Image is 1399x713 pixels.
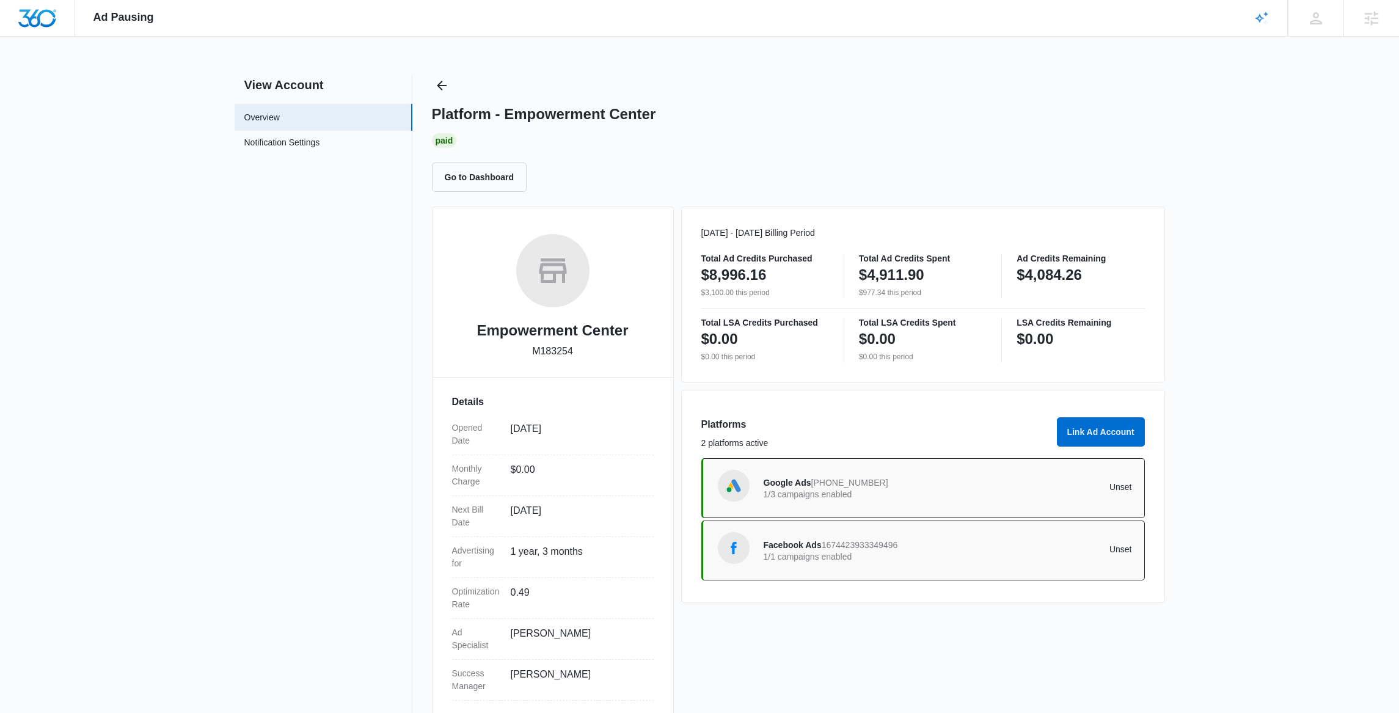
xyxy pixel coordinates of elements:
dt: Monthly Charge [452,463,501,488]
dt: Ad Specialist [452,626,501,652]
div: Advertising for1 year, 3 months [452,537,654,578]
h3: Platforms [701,417,1050,432]
p: $0.00 [859,329,896,349]
dd: $0.00 [511,463,644,488]
h2: View Account [235,76,412,94]
div: Success Manager[PERSON_NAME] [452,660,654,701]
p: $0.00 this period [859,351,987,362]
p: 1/3 campaigns enabled [764,490,948,499]
p: $4,911.90 [859,265,924,285]
p: $3,100.00 this period [701,287,829,298]
div: Next Bill Date[DATE] [452,496,654,537]
p: $8,996.16 [701,265,767,285]
dt: Optimization Rate [452,585,501,611]
a: Go to Dashboard [432,172,535,182]
p: 2 platforms active [701,437,1050,450]
p: LSA Credits Remaining [1017,318,1144,327]
button: Go to Dashboard [432,163,527,192]
p: Unset [948,483,1132,491]
span: [PHONE_NUMBER] [811,478,888,488]
dt: Success Manager [452,667,501,693]
div: Paid [432,133,457,148]
p: Ad Credits Remaining [1017,254,1144,263]
h3: Details [452,395,654,409]
dd: [DATE] [511,422,644,447]
dd: 1 year, 3 months [511,544,644,570]
p: Total LSA Credits Spent [859,318,987,327]
p: M183254 [532,344,573,359]
div: Monthly Charge$0.00 [452,455,654,496]
span: Ad Pausing [93,11,154,24]
p: $0.00 [1017,329,1053,349]
p: $0.00 this period [701,351,829,362]
dd: [PERSON_NAME] [511,626,644,652]
dd: 0.49 [511,585,644,611]
button: Back [432,76,451,95]
h1: Platform - Empowerment Center [432,105,656,123]
button: Link Ad Account [1057,417,1145,447]
a: Notification Settings [244,136,320,152]
dt: Advertising for [452,544,501,570]
dd: [PERSON_NAME] [511,667,644,693]
img: Google Ads [725,477,743,495]
h2: Empowerment Center [477,320,628,342]
span: 1674423933349496 [822,540,898,550]
dd: [DATE] [511,503,644,529]
p: Total Ad Credits Spent [859,254,987,263]
span: Facebook Ads [764,540,822,550]
dt: Next Bill Date [452,503,501,529]
p: Total LSA Credits Purchased [701,318,829,327]
p: Total Ad Credits Purchased [701,254,829,263]
span: Google Ads [764,478,811,488]
div: Optimization Rate0.49 [452,578,654,619]
div: Opened Date[DATE] [452,414,654,455]
p: $4,084.26 [1017,265,1082,285]
p: Unset [948,545,1132,554]
p: 1/1 campaigns enabled [764,552,948,561]
div: Ad Specialist[PERSON_NAME] [452,619,654,660]
a: Facebook AdsFacebook Ads16744239333494961/1 campaigns enabledUnset [701,521,1145,580]
a: Google AdsGoogle Ads[PHONE_NUMBER]1/3 campaigns enabledUnset [701,458,1145,518]
p: $977.34 this period [859,287,987,298]
dt: Opened Date [452,422,501,447]
a: Overview [244,111,280,124]
p: $0.00 [701,329,738,349]
img: Facebook Ads [725,539,743,557]
p: [DATE] - [DATE] Billing Period [701,227,1145,239]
